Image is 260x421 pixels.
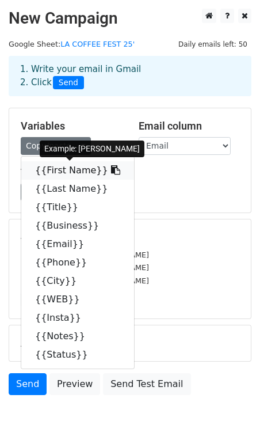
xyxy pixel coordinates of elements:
a: {{Last Name}} [21,180,134,198]
a: {{Email}} [21,235,134,253]
span: Daily emails left: 50 [174,38,251,51]
h5: Email column [139,120,239,132]
a: {{Phone}} [21,253,134,272]
a: Send Test Email [103,373,190,395]
a: {{Status}} [21,346,134,364]
a: {{Title}} [21,198,134,217]
a: {{City}} [21,272,134,290]
a: {{First Name}} [21,161,134,180]
h2: New Campaign [9,9,251,28]
a: {{WEB}} [21,290,134,309]
span: Send [53,76,84,90]
a: Copy/paste... [21,137,91,155]
a: LA COFFEE FEST 25' [60,40,135,48]
a: {{Insta}} [21,309,134,327]
small: Google Sheet: [9,40,135,48]
a: {{Notes}} [21,327,134,346]
a: Daily emails left: 50 [174,40,251,48]
iframe: Chat Widget [202,366,260,421]
div: Example: [PERSON_NAME] [40,141,144,157]
div: 1. Write your email in Gmail 2. Click [12,63,248,89]
small: [EMAIL_ADDRESS][DOMAIN_NAME] [21,263,149,272]
a: Send [9,373,47,395]
a: {{Business}} [21,217,134,235]
h5: Variables [21,120,121,132]
small: [EMAIL_ADDRESS][DOMAIN_NAME] [21,251,149,259]
small: [EMAIL_ADDRESS][DOMAIN_NAME] [21,276,149,285]
a: Preview [49,373,100,395]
